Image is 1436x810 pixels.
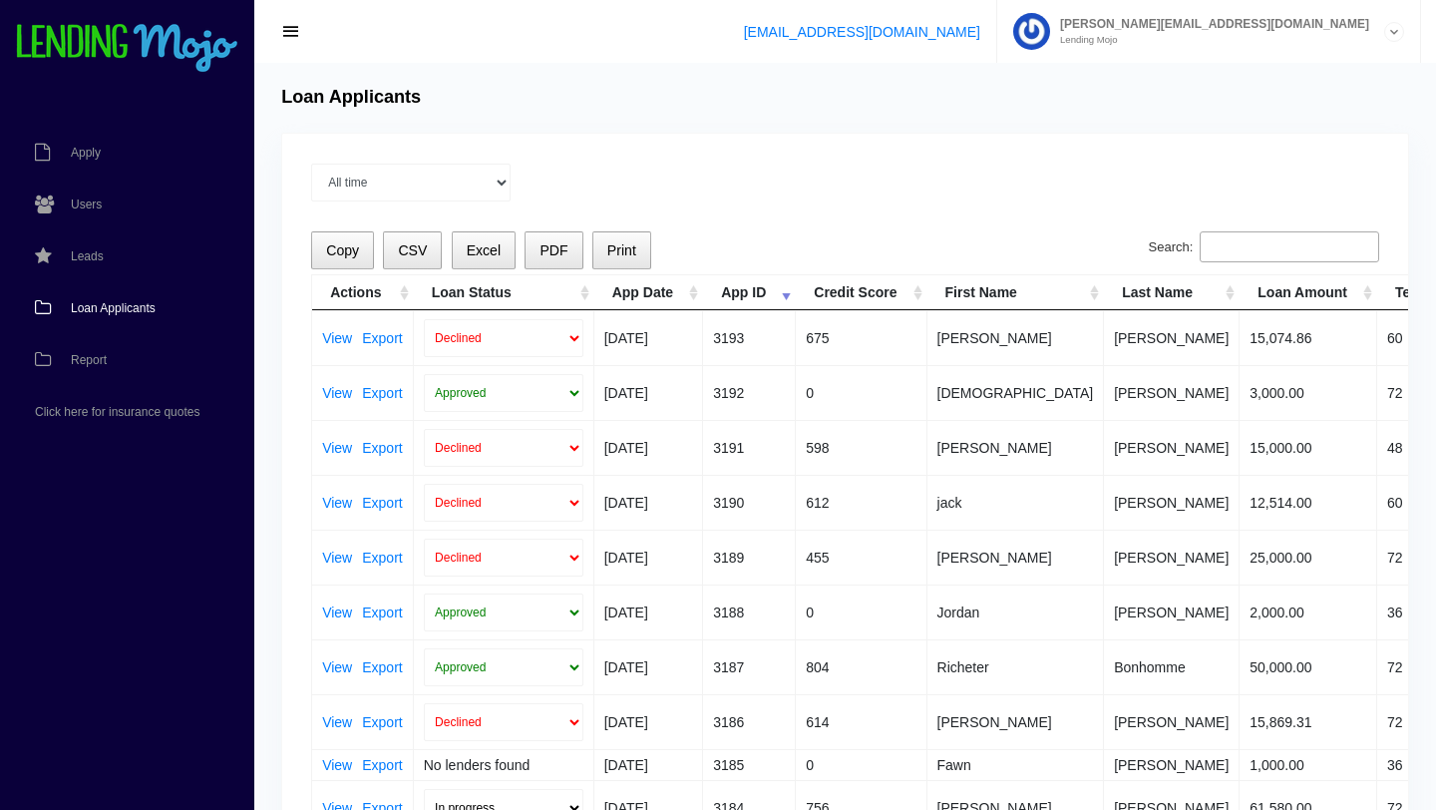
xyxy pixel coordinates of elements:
[1104,749,1240,780] td: [PERSON_NAME]
[1104,310,1240,365] td: [PERSON_NAME]
[796,310,926,365] td: 675
[1240,420,1377,475] td: 15,000.00
[383,231,442,270] button: CSV
[703,475,796,530] td: 3190
[322,441,352,455] a: View
[322,386,352,400] a: View
[703,585,796,639] td: 3188
[1104,420,1240,475] td: [PERSON_NAME]
[1240,585,1377,639] td: 2,000.00
[414,749,594,780] td: No lenders found
[594,275,703,310] th: App Date: activate to sort column ascending
[796,420,926,475] td: 598
[927,365,1105,420] td: [DEMOGRAPHIC_DATA]
[1050,18,1369,30] span: [PERSON_NAME][EMAIL_ADDRESS][DOMAIN_NAME]
[594,310,703,365] td: [DATE]
[35,406,199,418] span: Click here for insurance quotes
[703,530,796,585] td: 3189
[1104,475,1240,530] td: [PERSON_NAME]
[796,530,926,585] td: 455
[703,275,796,310] th: App ID: activate to sort column ascending
[312,275,414,310] th: Actions: activate to sort column ascending
[927,420,1105,475] td: [PERSON_NAME]
[1104,275,1240,310] th: Last Name: activate to sort column ascending
[71,302,156,314] span: Loan Applicants
[1104,530,1240,585] td: [PERSON_NAME]
[594,749,703,780] td: [DATE]
[927,475,1105,530] td: jack
[927,585,1105,639] td: Jordan
[1050,35,1369,45] small: Lending Mojo
[594,694,703,749] td: [DATE]
[927,530,1105,585] td: [PERSON_NAME]
[362,386,402,400] a: Export
[322,496,352,510] a: View
[71,250,104,262] span: Leads
[1240,475,1377,530] td: 12,514.00
[703,639,796,694] td: 3187
[71,354,107,366] span: Report
[703,365,796,420] td: 3192
[796,475,926,530] td: 612
[703,420,796,475] td: 3191
[362,660,402,674] a: Export
[927,639,1105,694] td: Richeter
[71,147,101,159] span: Apply
[1149,231,1379,263] label: Search:
[796,639,926,694] td: 804
[703,749,796,780] td: 3185
[1240,694,1377,749] td: 15,869.31
[796,365,926,420] td: 0
[1104,639,1240,694] td: Bonhomme
[1013,13,1050,50] img: Profile image
[1240,639,1377,694] td: 50,000.00
[594,420,703,475] td: [DATE]
[927,275,1105,310] th: First Name: activate to sort column ascending
[592,231,651,270] button: Print
[362,496,402,510] a: Export
[594,530,703,585] td: [DATE]
[326,242,359,258] span: Copy
[703,310,796,365] td: 3193
[322,551,352,565] a: View
[322,715,352,729] a: View
[594,365,703,420] td: [DATE]
[927,694,1105,749] td: [PERSON_NAME]
[1240,275,1377,310] th: Loan Amount: activate to sort column ascending
[1104,365,1240,420] td: [PERSON_NAME]
[1200,231,1379,263] input: Search:
[322,660,352,674] a: View
[281,87,421,109] h4: Loan Applicants
[362,758,402,772] a: Export
[1240,749,1377,780] td: 1,000.00
[362,441,402,455] a: Export
[539,242,567,258] span: PDF
[525,231,582,270] button: PDF
[1240,530,1377,585] td: 25,000.00
[594,475,703,530] td: [DATE]
[927,310,1105,365] td: [PERSON_NAME]
[927,749,1105,780] td: Fawn
[703,694,796,749] td: 3186
[322,606,352,619] a: View
[1240,310,1377,365] td: 15,074.86
[796,694,926,749] td: 614
[607,242,636,258] span: Print
[744,24,980,40] a: [EMAIL_ADDRESS][DOMAIN_NAME]
[1240,365,1377,420] td: 3,000.00
[362,331,402,345] a: Export
[362,715,402,729] a: Export
[796,585,926,639] td: 0
[1104,694,1240,749] td: [PERSON_NAME]
[311,231,374,270] button: Copy
[71,199,102,210] span: Users
[414,275,594,310] th: Loan Status: activate to sort column ascending
[362,606,402,619] a: Export
[467,242,501,258] span: Excel
[796,275,926,310] th: Credit Score: activate to sort column ascending
[322,758,352,772] a: View
[362,551,402,565] a: Export
[594,639,703,694] td: [DATE]
[594,585,703,639] td: [DATE]
[452,231,517,270] button: Excel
